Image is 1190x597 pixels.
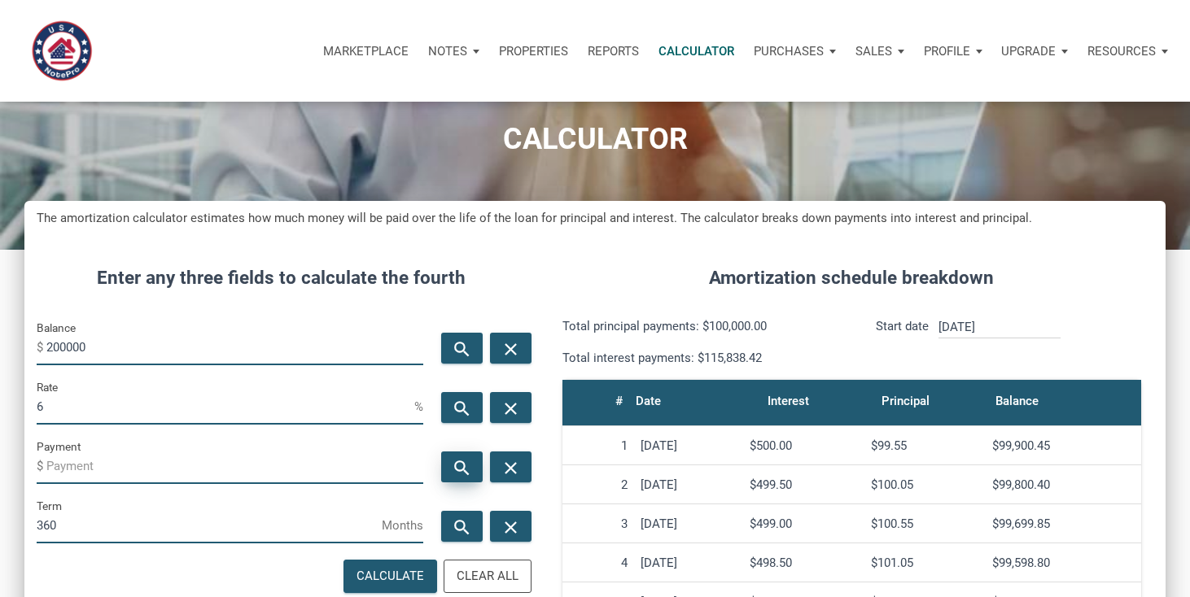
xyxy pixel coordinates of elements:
[992,516,1135,531] div: $99,699.85
[46,447,423,484] input: Payment
[453,338,472,359] i: search
[550,264,1153,292] h4: Amortization schedule breakdown
[649,27,744,76] a: Calculator
[501,398,520,418] i: close
[569,556,628,570] div: 4
[562,316,840,336] p: Total principal payments: $100,000.00
[855,44,892,59] p: Sales
[441,333,483,364] button: search
[882,390,930,412] div: Principal
[744,27,846,76] button: Purchases
[24,14,98,88] img: NoteUnlimited
[441,451,483,482] button: search
[418,27,489,76] button: Notes
[490,511,532,542] button: close
[46,329,423,365] input: Balance
[1078,27,1178,76] button: Resources
[992,477,1135,492] div: $99,800.40
[871,516,979,531] div: $100.55
[754,44,824,59] p: Purchases
[562,348,840,368] p: Total interest payments: $115,838.42
[501,338,520,359] i: close
[636,390,661,412] div: Date
[750,556,858,570] div: $498.50
[490,392,532,423] button: close
[924,44,970,59] p: Profile
[871,556,979,570] div: $101.05
[37,507,382,543] input: Term
[453,457,472,477] i: search
[569,516,628,531] div: 3
[441,392,483,423] button: search
[992,438,1135,453] div: $99,900.45
[357,567,424,586] div: Calculate
[37,377,58,397] label: Rate
[343,560,437,593] button: Calculate
[991,27,1078,76] button: Upgrade
[37,264,526,292] h4: Enter any three fields to calculate the fourth
[37,496,62,516] label: Term
[323,44,409,59] p: Marketplace
[846,27,914,76] button: Sales
[658,44,734,59] p: Calculator
[441,511,483,542] button: search
[641,477,737,492] div: [DATE]
[453,516,472,537] i: search
[578,27,649,76] button: Reports
[641,516,737,531] div: [DATE]
[750,477,858,492] div: $499.50
[871,438,979,453] div: $99.55
[12,123,1178,156] h1: CALCULATOR
[501,516,520,537] i: close
[382,512,423,538] span: Months
[444,560,532,593] button: Clear All
[750,438,858,453] div: $500.00
[992,556,1135,570] div: $99,598.80
[37,209,1153,228] h5: The amortization calculator estimates how much money will be paid over the life of the loan for p...
[490,333,532,364] button: close
[876,316,929,368] p: Start date
[750,516,858,531] div: $499.00
[490,451,532,482] button: close
[569,438,628,453] div: 1
[641,556,737,570] div: [DATE]
[37,388,414,425] input: Rate
[588,44,639,59] p: Reports
[641,438,737,453] div: [DATE]
[1001,44,1056,59] p: Upgrade
[37,453,46,479] span: $
[428,44,467,59] p: Notes
[995,390,1039,412] div: Balance
[414,394,423,420] span: %
[37,318,76,338] label: Balance
[501,457,520,477] i: close
[569,477,628,492] div: 2
[499,44,568,59] p: Properties
[1087,44,1156,59] p: Resources
[615,390,623,412] div: #
[871,477,979,492] div: $100.05
[37,437,81,456] label: Payment
[914,27,992,76] button: Profile
[457,567,518,586] div: Clear All
[489,27,578,76] a: Properties
[768,390,809,412] div: Interest
[313,27,418,76] button: Marketplace
[37,334,46,360] span: $
[453,398,472,418] i: search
